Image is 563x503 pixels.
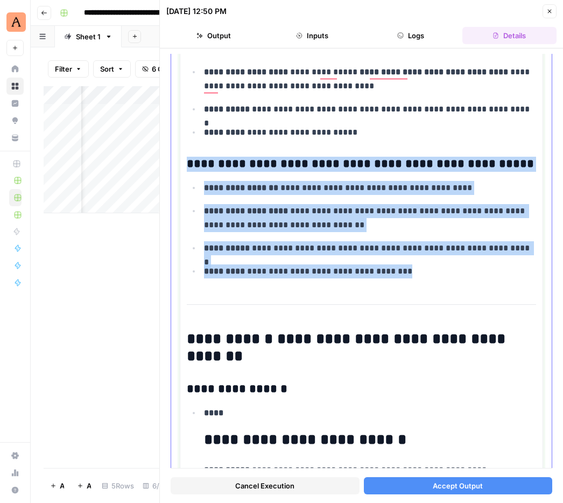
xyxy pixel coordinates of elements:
[76,31,101,42] div: Sheet 1
[97,477,138,494] div: 5 Rows
[60,480,64,491] span: Add Row
[138,477,198,494] div: 6/6 Columns
[87,480,91,491] span: Add 10 Rows
[462,27,557,44] button: Details
[135,60,195,78] button: 6 Columns
[55,64,72,74] span: Filter
[6,60,24,78] a: Home
[364,477,553,494] button: Accept Output
[6,464,24,481] a: Usage
[152,64,188,74] span: 6 Columns
[6,78,24,95] a: Browse
[6,112,24,129] a: Opportunities
[166,27,261,44] button: Output
[265,27,359,44] button: Inputs
[433,480,483,491] span: Accept Output
[6,95,24,112] a: Insights
[6,481,24,499] button: Help + Support
[235,480,294,491] span: Cancel Execution
[100,64,114,74] span: Sort
[93,60,131,78] button: Sort
[6,12,26,32] img: Animalz Logo
[48,60,89,78] button: Filter
[171,477,360,494] button: Cancel Execution
[55,26,122,47] a: Sheet 1
[44,477,71,494] button: Add Row
[166,6,227,17] div: [DATE] 12:50 PM
[6,447,24,464] a: Settings
[6,129,24,146] a: Your Data
[71,477,97,494] button: Add 10 Rows
[6,9,24,36] button: Workspace: Animalz
[364,27,458,44] button: Logs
